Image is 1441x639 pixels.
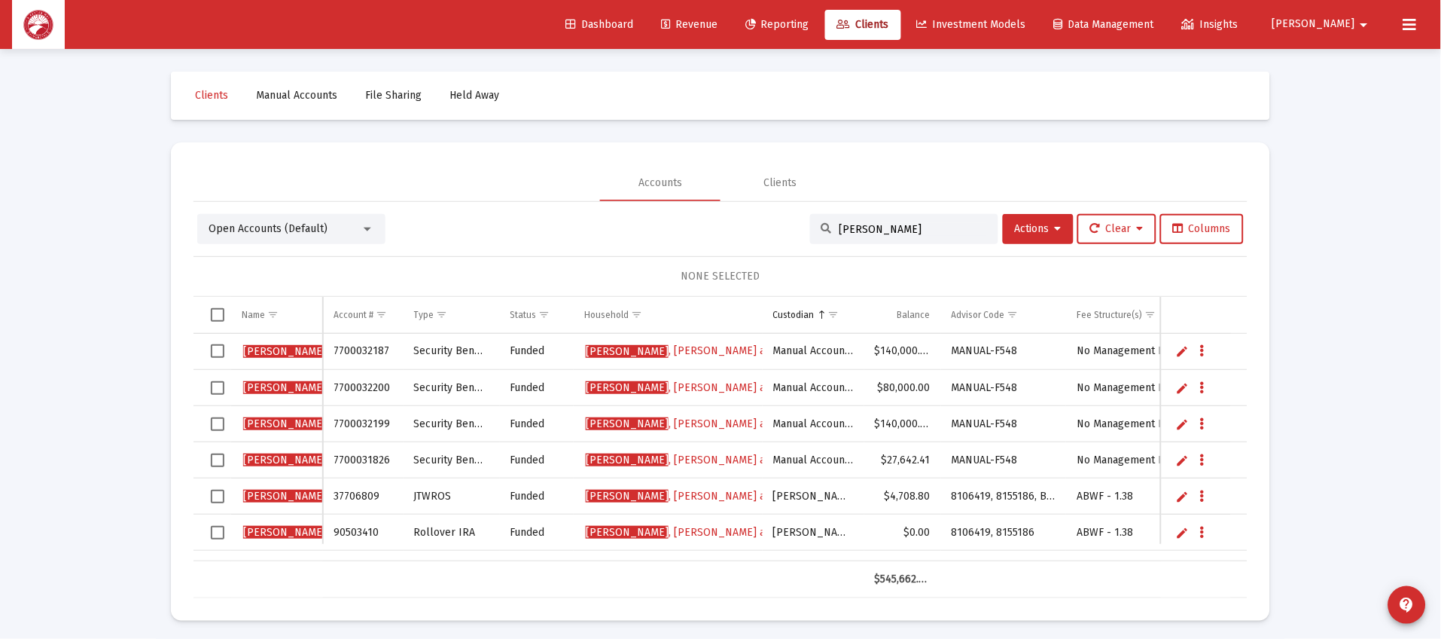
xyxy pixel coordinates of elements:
[763,370,864,406] td: Manual Accounts
[1054,18,1154,31] span: Data Management
[1254,9,1391,39] button: [PERSON_NAME]
[323,370,403,406] td: 7700032200
[267,309,279,320] span: Show filter options for column 'Name'
[1090,222,1144,235] span: Clear
[209,222,327,235] span: Open Accounts (Default)
[586,454,669,466] span: [PERSON_NAME]
[584,521,864,544] a: [PERSON_NAME], [PERSON_NAME] and [PERSON_NAME]
[825,10,901,40] a: Clients
[638,176,682,191] div: Accounts
[875,572,931,587] div: $545,662.66
[539,309,550,320] span: Show filter options for column 'Status'
[449,89,499,102] span: Held Away
[437,81,511,111] a: Held Away
[244,81,349,111] a: Manual Accounts
[1066,334,1184,370] td: No Management Fee
[763,297,864,333] td: Column Custodian
[243,345,326,358] span: [PERSON_NAME]
[510,309,537,321] div: Status
[242,309,265,321] div: Name
[1007,309,1019,320] span: Show filter options for column 'Advisor Code'
[584,449,864,472] a: [PERSON_NAME], [PERSON_NAME] and [PERSON_NAME]
[917,18,1026,31] span: Investment Models
[404,515,500,551] td: Rollover IRA
[243,381,326,394] span: [PERSON_NAME]
[211,308,224,322] div: Select all
[437,309,448,320] span: Show filter options for column 'Type'
[864,370,941,406] td: $80,000.00
[764,176,797,191] div: Clients
[510,381,564,396] div: Funded
[211,344,224,358] div: Select row
[323,515,403,551] td: 90503410
[243,454,414,466] span: , [PERSON_NAME]
[941,515,1067,551] td: 8106419, 8155186
[211,526,224,540] div: Select row
[584,413,864,436] a: [PERSON_NAME], [PERSON_NAME] and [PERSON_NAME]
[586,417,669,430] span: [PERSON_NAME]
[763,334,864,370] td: Manual Accounts
[1176,417,1190,431] a: Edit
[323,334,403,370] td: 7700032187
[510,344,564,359] div: Funded
[211,490,224,503] div: Select row
[941,406,1067,442] td: MANUAL-F548
[510,453,564,468] div: Funded
[242,521,416,544] a: [PERSON_NAME], [PERSON_NAME]
[661,18,717,31] span: Revenue
[243,381,414,394] span: , [PERSON_NAME]
[243,417,326,430] span: [PERSON_NAME]
[574,297,762,333] td: Column Household
[414,309,434,321] div: Type
[763,442,864,478] td: Manual Accounts
[763,406,864,442] td: Manual Accounts
[1066,406,1184,442] td: No Management Fee
[23,10,53,40] img: Dashboard
[586,526,669,539] span: [PERSON_NAME]
[183,81,240,111] a: Clients
[584,377,864,399] a: [PERSON_NAME], [PERSON_NAME] and [PERSON_NAME]
[334,309,373,321] div: Account #
[864,515,941,551] td: $0.00
[243,454,326,466] span: [PERSON_NAME]
[256,89,337,102] span: Manual Accounts
[1144,309,1156,320] span: Show filter options for column 'Fee Structure(s)'
[404,551,500,587] td: [PERSON_NAME]
[952,309,1005,321] div: Advisor Code
[404,370,500,406] td: Security Benefit
[195,89,228,102] span: Clients
[649,10,730,40] a: Revenue
[353,81,434,111] a: File Sharing
[243,490,326,503] span: [PERSON_NAME]
[231,297,323,333] td: Column Name
[323,551,403,587] td: 95438631
[1176,526,1190,540] a: Edit
[586,454,863,466] span: , [PERSON_NAME] and [PERSON_NAME]
[586,345,669,358] span: [PERSON_NAME]
[553,10,645,40] a: Dashboard
[1355,10,1373,40] mat-icon: arrow_drop_down
[510,417,564,432] div: Funded
[584,309,629,321] div: Household
[1015,222,1062,235] span: Actions
[864,297,941,333] td: Column Balance
[323,297,403,333] td: Column Account #
[500,297,574,333] td: Column Status
[837,18,889,31] span: Clients
[243,526,326,539] span: [PERSON_NAME]
[1077,214,1156,244] button: Clear
[1176,490,1190,503] a: Edit
[404,334,500,370] td: Security Benefit
[584,340,864,362] a: [PERSON_NAME], [PERSON_NAME] and [PERSON_NAME]
[1176,381,1190,395] a: Edit
[404,478,500,515] td: JTWROS
[733,10,821,40] a: Reporting
[243,490,414,503] span: , [PERSON_NAME]
[242,377,416,399] a: [PERSON_NAME], [PERSON_NAME]
[631,309,642,320] span: Show filter options for column 'Household'
[1176,454,1190,467] a: Edit
[864,551,941,587] td: $15,077.77
[1272,18,1355,31] span: [PERSON_NAME]
[586,381,863,394] span: , [PERSON_NAME] and [PERSON_NAME]
[1066,551,1184,587] td: ABWF - 1.38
